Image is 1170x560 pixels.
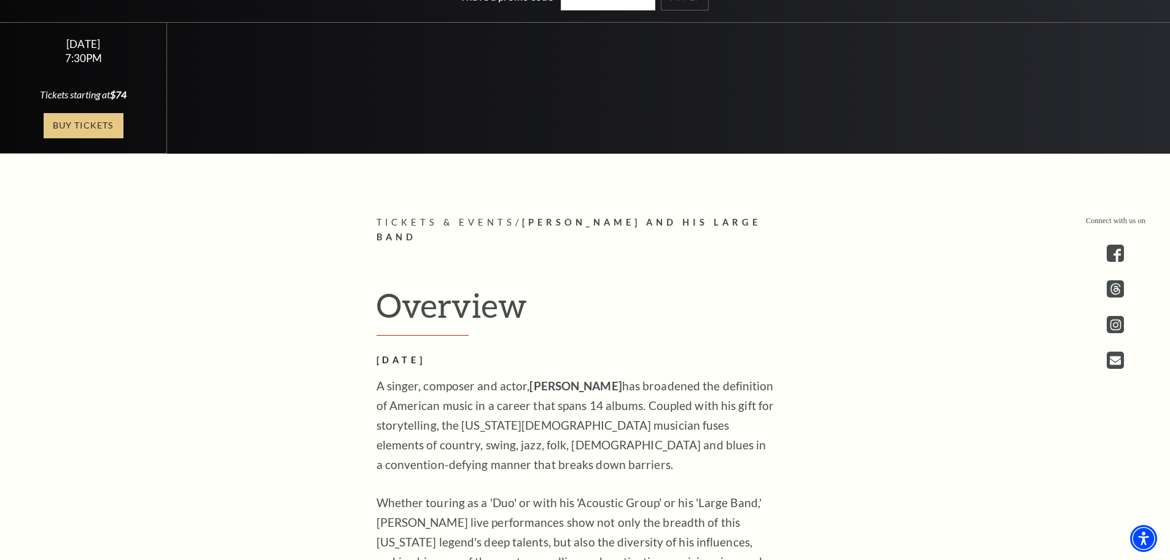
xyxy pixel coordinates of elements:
h2: Overview [376,285,794,336]
div: Accessibility Menu [1130,525,1157,552]
p: / [376,215,794,246]
div: Tickets starting at [15,88,152,101]
span: $74 [110,89,127,100]
span: [PERSON_NAME] and his Large Band [376,217,762,243]
div: 7:30PM [15,53,152,63]
h2: [DATE] [376,353,776,368]
p: A singer, composer and actor, has broadened the definition of American music in a career that spa... [376,376,776,475]
a: Open this option - open in a new tab [1107,352,1124,369]
a: facebook - open in a new tab [1107,245,1124,262]
p: Connect with us on [1086,215,1145,227]
div: [DATE] [15,37,152,50]
strong: [PERSON_NAME] [529,379,622,393]
span: Tickets & Events [376,217,516,227]
a: instagram - open in a new tab [1107,316,1124,333]
a: Buy Tickets [44,113,123,138]
a: threads.com - open in a new tab [1107,280,1124,298]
